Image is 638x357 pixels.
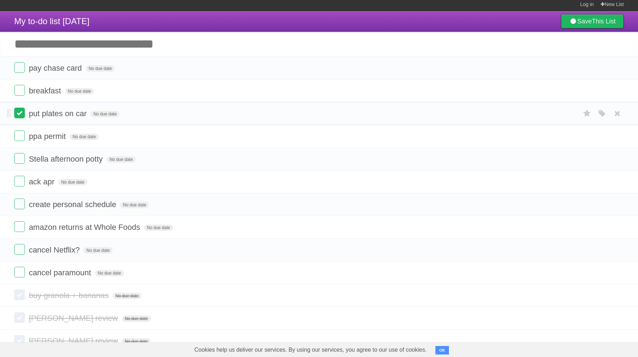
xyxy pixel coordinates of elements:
span: [PERSON_NAME] review [29,336,120,345]
span: cancel paramount [29,268,93,277]
label: Done [14,199,25,209]
label: Done [14,85,25,96]
span: My to-do list [DATE] [14,16,90,26]
span: put plates on car [29,109,89,118]
span: Stella afternoon potty [29,155,104,163]
label: Done [14,130,25,141]
span: No due date [86,65,114,72]
span: buy granola + bananas [29,291,110,300]
label: Done [14,244,25,255]
span: amazon returns at Whole Foods [29,223,142,232]
span: breakfast [29,86,63,95]
span: No due date [70,134,98,140]
span: No due date [113,293,141,299]
span: No due date [95,270,124,276]
label: Star task [580,108,594,119]
span: [PERSON_NAME] review [29,314,120,323]
label: Done [14,290,25,300]
span: No due date [122,315,151,322]
label: Done [14,335,25,346]
label: Done [14,153,25,164]
span: pay chase card [29,64,84,72]
label: Done [14,312,25,323]
label: Done [14,176,25,186]
label: Done [14,267,25,277]
span: Cookies help us deliver our services. By using our services, you agree to our use of cookies. [187,343,434,357]
span: No due date [107,156,135,163]
span: No due date [120,202,149,208]
span: create personal schedule [29,200,118,209]
button: OK [435,346,449,355]
b: This List [592,18,616,25]
span: No due date [65,88,94,94]
label: Done [14,62,25,73]
span: No due date [91,111,119,117]
label: Done [14,108,25,118]
span: No due date [122,338,151,345]
label: Done [14,221,25,232]
span: No due date [144,225,173,231]
a: SaveThis List [561,14,624,28]
span: ack apr [29,177,56,186]
span: ppa permit [29,132,68,141]
span: No due date [84,247,112,254]
span: No due date [58,179,87,185]
span: cancel Netflix? [29,245,81,254]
